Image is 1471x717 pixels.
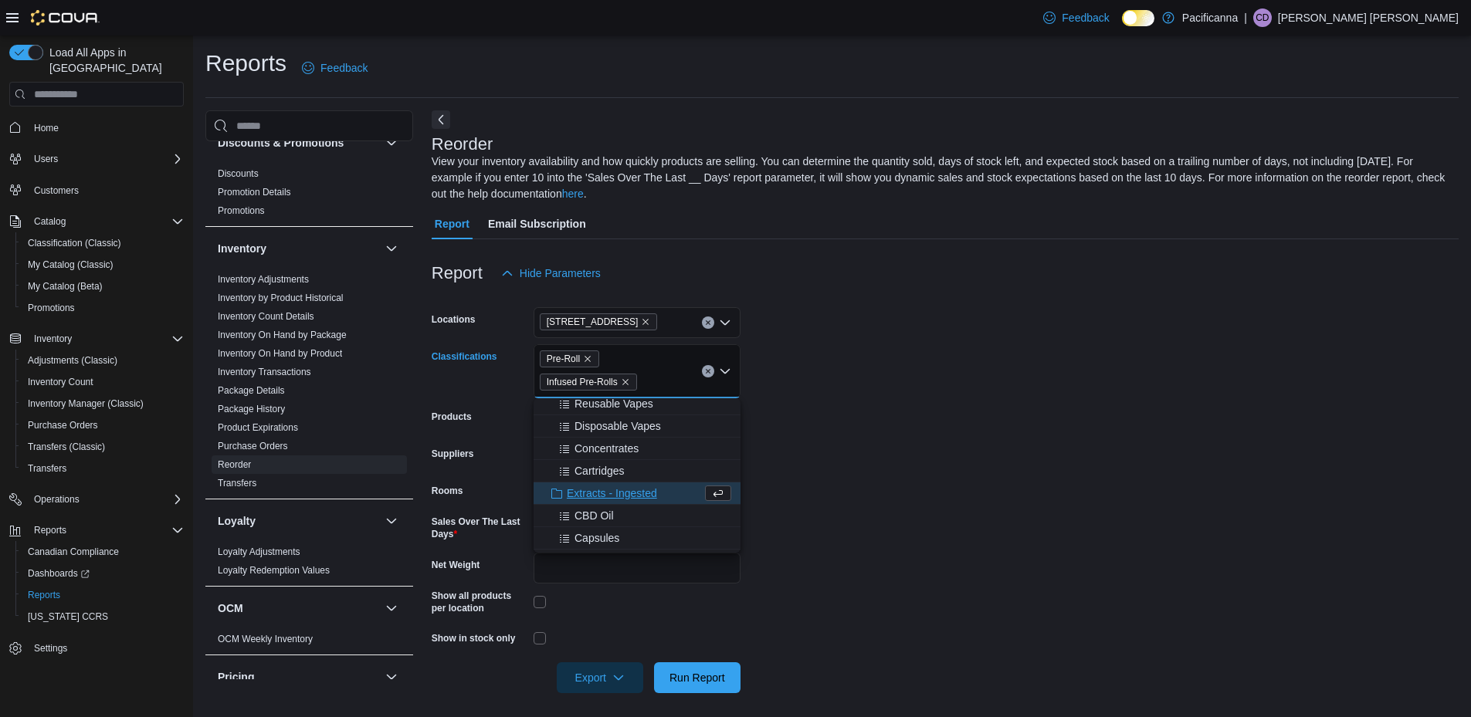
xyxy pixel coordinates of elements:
span: Classification (Classic) [22,234,184,252]
span: Transfers (Classic) [28,441,105,453]
span: Transfers (Classic) [22,438,184,456]
button: Cannabis Oil [534,550,741,572]
button: Reusable Vapes [534,393,741,415]
span: Users [34,153,58,165]
a: Customers [28,181,85,200]
button: Close list of options [719,365,731,377]
button: OCM [218,600,379,616]
a: Inventory On Hand by Package [218,330,347,340]
span: Loyalty Redemption Values [218,564,330,577]
span: Report [435,208,469,239]
a: Promotion Details [218,187,291,198]
span: Concentrates [575,441,639,456]
a: Discounts [218,168,259,179]
button: Remove #7 - 425 Simcoe Street from selection in this group [641,317,650,326]
span: Inventory Count [22,373,184,391]
button: Adjustments (Classic) [15,350,190,371]
label: Classifications [432,350,497,363]
button: [US_STATE] CCRS [15,606,190,627]
span: Infused Pre-Rolls [547,374,618,390]
span: Customers [34,184,79,197]
a: My Catalog (Beta) [22,277,109,296]
button: Pricing [382,668,401,686]
span: Canadian Compliance [28,546,119,558]
a: Transfers (Classic) [22,438,111,456]
div: Loyalty [205,543,413,586]
button: Clear input [702,365,714,377]
a: Purchase Orders [22,416,104,435]
label: Net Weight [432,559,480,571]
span: Package History [218,403,285,415]
input: Dark Mode [1122,10,1154,26]
span: Inventory Adjustments [218,273,309,286]
button: Loyalty [382,512,401,530]
a: Loyalty Adjustments [218,546,300,557]
p: | [1244,8,1247,27]
h3: Report [432,264,483,282]
a: Feedback [296,52,374,83]
div: Connor Daigle [1253,8,1272,27]
span: Reports [28,589,60,601]
span: Promotions [22,299,184,317]
button: Capsules [534,527,741,550]
span: Classification (Classic) [28,237,121,249]
button: Inventory Count [15,371,190,393]
div: Inventory [205,270,413,499]
span: Canadian Compliance [22,543,184,561]
span: [US_STATE] CCRS [28,610,108,623]
button: Pricing [218,669,379,685]
span: Transfers [28,462,66,475]
span: Inventory Count [28,376,93,388]
button: Loyalty [218,513,379,529]
span: My Catalog (Classic) [22,255,184,274]
a: here [562,188,584,200]
a: Promotions [22,299,81,317]
label: Locations [432,313,476,326]
span: Catalog [34,215,66,228]
div: View your inventory availability and how quickly products are selling. You can determine the quan... [432,154,1451,202]
button: Home [3,116,190,138]
span: Settings [34,642,67,654]
a: My Catalog (Classic) [22,255,120,274]
a: Package History [218,404,285,414]
span: Inventory Transactions [218,366,311,378]
button: Operations [28,490,86,509]
span: Purchase Orders [28,419,98,431]
span: Promotions [218,205,265,217]
span: Reports [34,524,66,536]
button: Catalog [28,212,72,231]
button: Settings [3,637,190,659]
span: Washington CCRS [22,607,184,626]
span: My Catalog (Beta) [22,277,184,296]
p: [PERSON_NAME] [PERSON_NAME] [1278,8,1459,27]
h3: Inventory [218,241,266,256]
label: Show in stock only [432,632,516,644]
span: Email Subscription [488,208,586,239]
h3: Pricing [218,669,254,685]
span: Inventory Manager (Classic) [22,394,184,413]
button: Export [557,662,643,693]
span: #7 - 425 Simcoe Street [540,313,658,330]
span: Promotion Details [218,186,291,198]
span: [STREET_ADDRESS] [547,314,639,330]
span: Run Report [669,670,725,685]
span: Inventory [28,330,184,348]
span: Reports [22,586,184,604]
button: CBD Oil [534,505,741,527]
span: Reports [28,521,184,539]
span: Customers [28,181,184,200]
button: Inventory [28,330,78,348]
span: Dashboards [22,564,184,583]
button: Inventory Manager (Classic) [15,393,190,414]
a: Transfers [22,459,73,478]
span: Hide Parameters [520,265,601,281]
a: Promotions [218,205,265,216]
span: CBD Oil [575,508,614,523]
a: Dashboards [15,563,190,584]
button: My Catalog (Classic) [15,254,190,276]
span: Capsules [575,530,619,546]
span: Purchase Orders [218,440,288,452]
span: Adjustments (Classic) [22,351,184,370]
span: Operations [28,490,184,509]
h3: OCM [218,600,243,616]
